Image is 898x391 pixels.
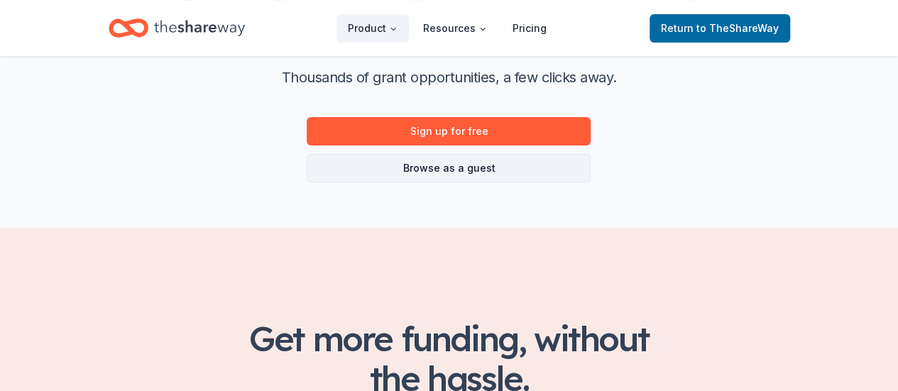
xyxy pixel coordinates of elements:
[336,11,558,45] nav: Main
[650,14,790,43] a: Returnto TheShareWay
[696,22,779,34] span: to TheShareWay
[281,66,616,89] p: Thousands of grant opportunities, a few clicks away.
[109,11,245,45] a: Home
[501,14,558,43] a: Pricing
[336,14,409,43] button: Product
[307,117,591,145] a: Sign up for free
[661,20,779,37] span: Return
[307,154,591,182] a: Browse as a guest
[412,14,498,43] button: Resources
